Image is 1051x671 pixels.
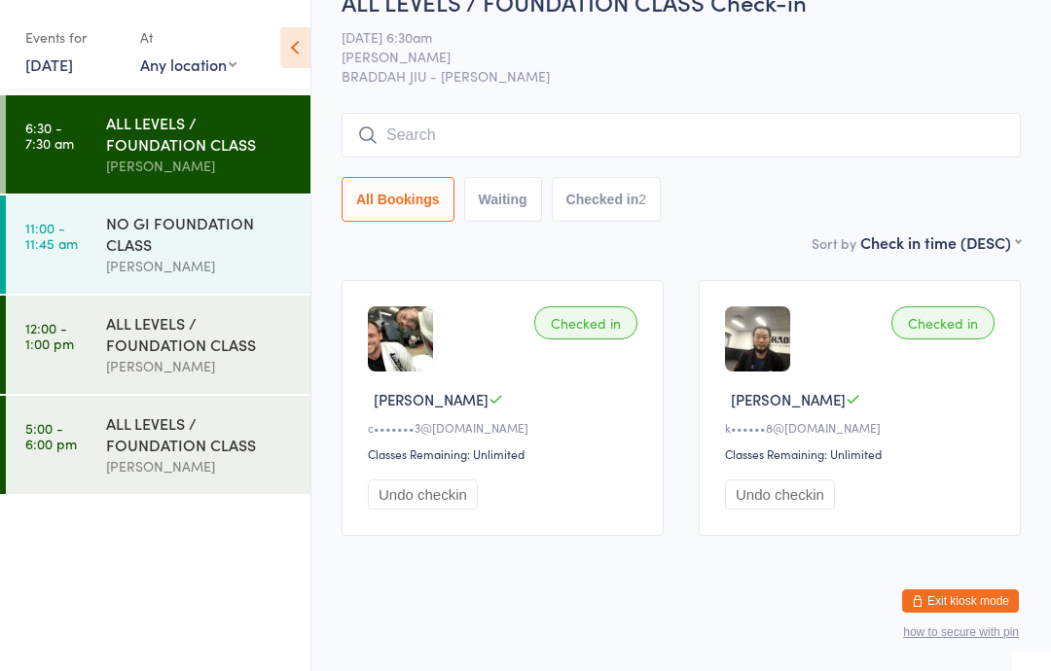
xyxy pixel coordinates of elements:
[342,47,991,66] span: [PERSON_NAME]
[25,320,74,351] time: 12:00 - 1:00 pm
[725,479,835,510] button: Undo checkin
[552,177,662,222] button: Checked in2
[464,177,542,222] button: Waiting
[140,53,236,75] div: Any location
[368,419,643,436] div: c•••••••
[140,21,236,53] div: At
[106,355,294,377] div: [PERSON_NAME]
[6,396,310,494] a: 5:00 -6:00 pmALL LEVELS / FOUNDATION CLASS[PERSON_NAME]
[812,233,856,253] label: Sort by
[368,306,433,371] img: image1718410506.png
[106,312,294,355] div: ALL LEVELS / FOUNDATION CLASS
[891,306,995,339] div: Checked in
[534,306,637,339] div: Checked in
[342,113,1021,158] input: Search
[25,53,73,75] a: [DATE]
[725,419,1000,436] div: k••••••
[638,192,646,207] div: 2
[860,231,1021,253] div: Check in time (DESC)
[342,27,991,47] span: [DATE] 6:30am
[25,420,77,451] time: 5:00 - 6:00 pm
[6,195,310,294] a: 11:00 -11:45 amNO GI FOUNDATION CLASS[PERSON_NAME]
[106,255,294,277] div: [PERSON_NAME]
[725,445,1000,462] div: Classes Remaining: Unlimited
[6,95,310,194] a: 6:30 -7:30 amALL LEVELS / FOUNDATION CLASS[PERSON_NAME]
[25,220,78,251] time: 11:00 - 11:45 am
[106,455,294,477] div: [PERSON_NAME]
[731,389,846,409] span: [PERSON_NAME]
[106,412,294,455] div: ALL LEVELS / FOUNDATION CLASS
[342,177,454,222] button: All Bookings
[368,445,643,462] div: Classes Remaining: Unlimited
[106,212,294,255] div: NO GI FOUNDATION CLASS
[903,625,1019,639] button: how to secure with pin
[25,21,121,53] div: Events for
[25,120,74,151] time: 6:30 - 7:30 am
[368,479,478,510] button: Undo checkin
[6,296,310,394] a: 12:00 -1:00 pmALL LEVELS / FOUNDATION CLASS[PERSON_NAME]
[106,155,294,177] div: [PERSON_NAME]
[902,589,1019,613] button: Exit kiosk mode
[106,112,294,155] div: ALL LEVELS / FOUNDATION CLASS
[342,66,1021,86] span: BRADDAH JIU - [PERSON_NAME]
[374,389,489,409] span: [PERSON_NAME]
[725,306,790,371] img: image1717710262.png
